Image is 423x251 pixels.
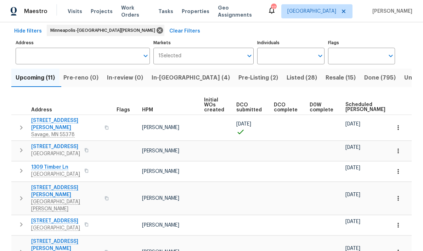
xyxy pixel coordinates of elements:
[107,73,143,83] span: In-review (0)
[345,219,360,224] span: [DATE]
[244,51,254,61] button: Open
[50,27,158,34] span: Minneapolis-[GEOGRAPHIC_DATA][PERSON_NAME]
[153,41,254,45] label: Markets
[11,25,45,38] button: Hide filters
[345,165,360,170] span: [DATE]
[158,53,181,59] span: 1 Selected
[63,73,98,83] span: Pre-reno (0)
[274,103,298,112] span: DCO complete
[91,8,113,15] span: Projects
[345,192,360,197] span: [DATE]
[236,103,262,112] span: DCO submitted
[182,8,209,15] span: Properties
[287,73,317,83] span: Listed (28)
[315,51,325,61] button: Open
[142,148,179,153] span: [PERSON_NAME]
[16,73,55,83] span: Upcoming (11)
[345,102,385,112] span: Scheduled [PERSON_NAME]
[345,145,360,150] span: [DATE]
[31,150,80,157] span: [GEOGRAPHIC_DATA]
[14,27,42,36] span: Hide filters
[257,41,324,45] label: Individuals
[238,73,278,83] span: Pre-Listing (2)
[121,4,150,18] span: Work Orders
[345,122,360,127] span: [DATE]
[167,25,203,38] button: Clear Filters
[236,122,251,127] span: [DATE]
[142,125,179,130] span: [PERSON_NAME]
[142,169,179,174] span: [PERSON_NAME]
[364,73,396,83] span: Done (795)
[142,107,153,112] span: HPM
[169,27,200,36] span: Clear Filters
[386,51,396,61] button: Open
[345,246,360,251] span: [DATE]
[158,9,173,14] span: Tasks
[68,8,82,15] span: Visits
[142,196,179,201] span: [PERSON_NAME]
[16,41,150,45] label: Address
[31,107,52,112] span: Address
[204,98,224,112] span: Initial WOs created
[328,41,395,45] label: Flags
[31,143,80,150] span: [STREET_ADDRESS]
[271,4,276,11] div: 17
[24,8,47,15] span: Maestro
[142,223,179,228] span: [PERSON_NAME]
[287,8,336,15] span: [GEOGRAPHIC_DATA]
[310,103,333,112] span: D0W complete
[370,8,412,15] span: [PERSON_NAME]
[152,73,230,83] span: In-[GEOGRAPHIC_DATA] (4)
[326,73,356,83] span: Resale (15)
[47,25,164,36] div: Minneapolis-[GEOGRAPHIC_DATA][PERSON_NAME]
[117,107,130,112] span: Flags
[141,51,151,61] button: Open
[218,4,259,18] span: Geo Assignments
